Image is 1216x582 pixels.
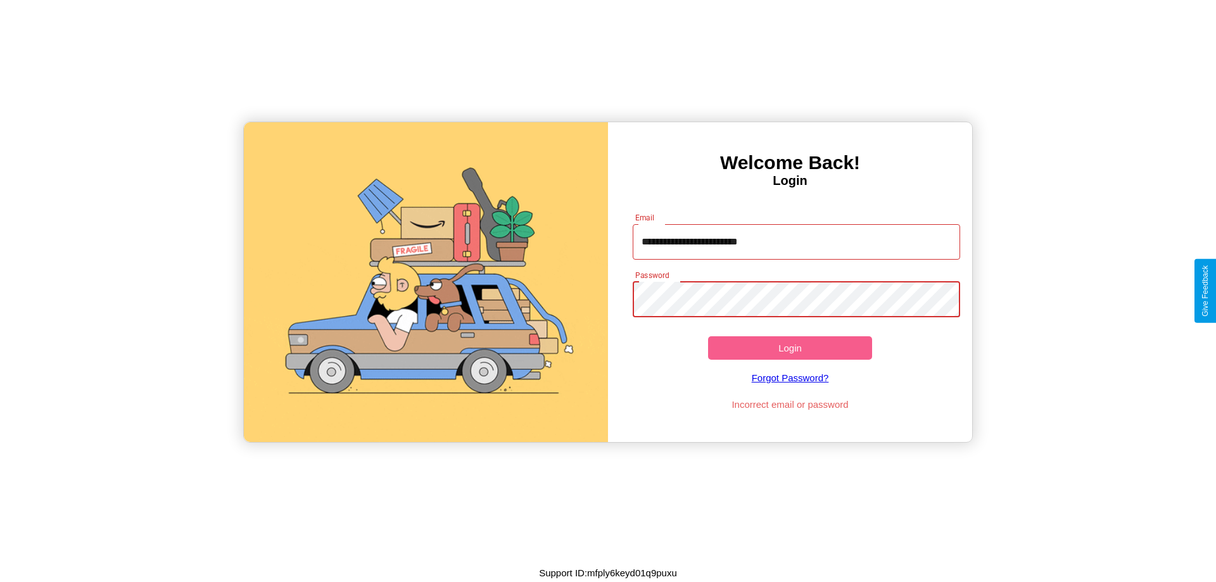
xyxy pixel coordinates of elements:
[608,152,972,174] h3: Welcome Back!
[635,212,655,223] label: Email
[608,174,972,188] h4: Login
[1201,265,1210,317] div: Give Feedback
[244,122,608,442] img: gif
[539,564,677,581] p: Support ID: mfply6keyd01q9puxu
[635,270,669,281] label: Password
[626,360,954,396] a: Forgot Password?
[626,396,954,413] p: Incorrect email or password
[708,336,872,360] button: Login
